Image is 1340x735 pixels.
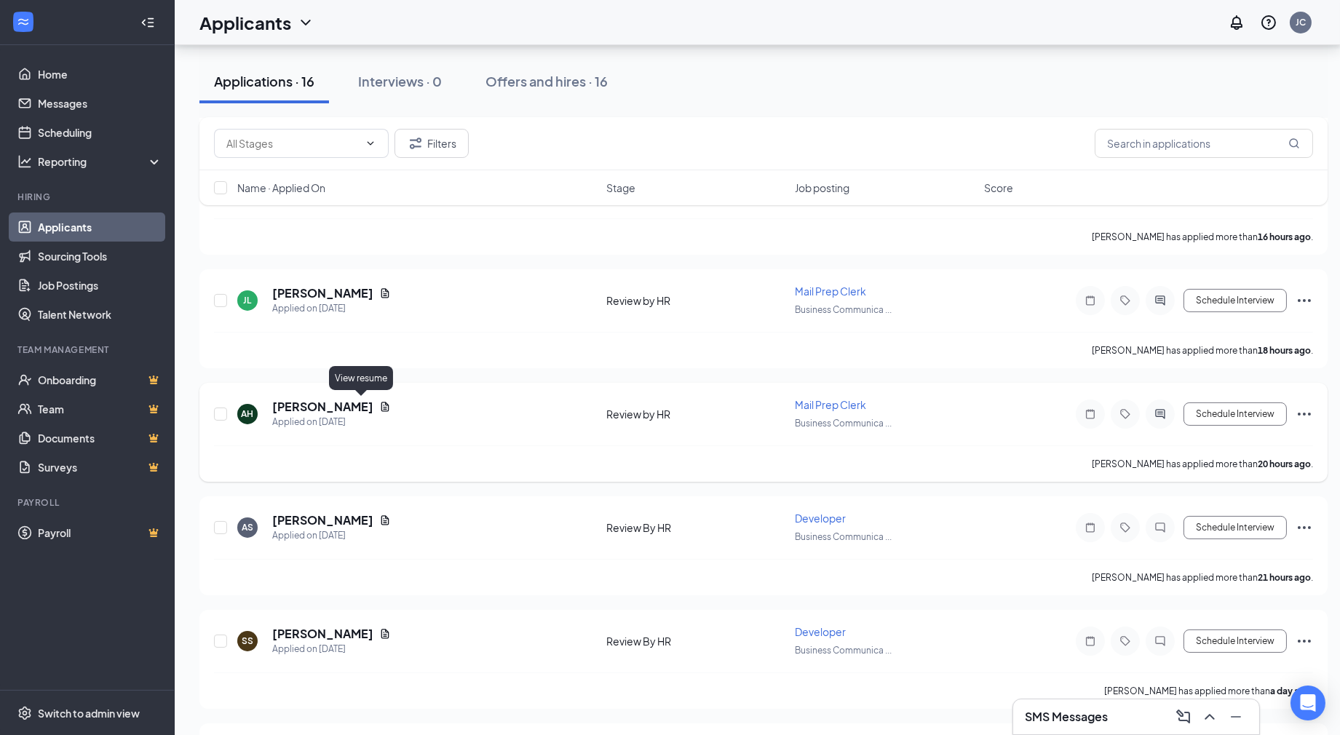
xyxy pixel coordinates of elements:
[1270,686,1311,696] b: a day ago
[1092,344,1313,357] p: [PERSON_NAME] has applied more than .
[1288,138,1300,149] svg: MagnifyingGlass
[38,118,162,147] a: Scheduling
[1082,408,1099,420] svg: Note
[17,191,159,203] div: Hiring
[17,154,32,169] svg: Analysis
[795,531,892,542] span: Business Communica ...
[272,399,373,415] h5: [PERSON_NAME]
[1175,708,1192,726] svg: ComposeMessage
[1201,708,1218,726] svg: ChevronUp
[1151,408,1169,420] svg: ActiveChat
[272,512,373,528] h5: [PERSON_NAME]
[1258,345,1311,356] b: 18 hours ago
[272,285,373,301] h5: [PERSON_NAME]
[606,180,635,195] span: Stage
[38,365,162,394] a: OnboardingCrown
[1258,572,1311,583] b: 21 hours ago
[485,72,608,90] div: Offers and hires · 16
[17,706,32,720] svg: Settings
[38,60,162,89] a: Home
[379,514,391,526] svg: Document
[1228,14,1245,31] svg: Notifications
[1291,686,1325,720] div: Open Intercom Messenger
[38,212,162,242] a: Applicants
[1082,635,1099,647] svg: Note
[242,408,254,420] div: AH
[1296,519,1313,536] svg: Ellipses
[795,285,866,298] span: Mail Prep Clerk
[38,300,162,329] a: Talent Network
[244,294,252,306] div: JL
[1184,402,1287,426] button: Schedule Interview
[1092,231,1313,243] p: [PERSON_NAME] has applied more than .
[606,634,786,648] div: Review By HR
[17,496,159,509] div: Payroll
[272,626,373,642] h5: [PERSON_NAME]
[38,394,162,424] a: TeamCrown
[237,180,325,195] span: Name · Applied On
[606,293,786,308] div: Review by HR
[1151,295,1169,306] svg: ActiveChat
[1296,16,1306,28] div: JC
[272,301,391,316] div: Applied on [DATE]
[379,401,391,413] svg: Document
[242,635,253,647] div: SS
[1117,635,1134,647] svg: Tag
[1198,705,1221,728] button: ChevronUp
[795,398,866,411] span: Mail Prep Clerk
[395,129,469,158] button: Filter Filters
[1227,708,1245,726] svg: Minimize
[38,89,162,118] a: Messages
[606,407,786,421] div: Review by HR
[1258,231,1311,242] b: 16 hours ago
[379,628,391,640] svg: Document
[1172,705,1195,728] button: ComposeMessage
[38,154,163,169] div: Reporting
[329,366,393,390] div: View resume
[1104,685,1313,697] p: [PERSON_NAME] has applied more than .
[140,15,155,30] svg: Collapse
[1025,709,1108,725] h3: SMS Messages
[16,15,31,29] svg: WorkstreamLogo
[795,304,892,315] span: Business Communica ...
[795,180,849,195] span: Job posting
[1092,571,1313,584] p: [PERSON_NAME] has applied more than .
[1224,705,1248,728] button: Minimize
[38,271,162,300] a: Job Postings
[17,343,159,356] div: Team Management
[1151,522,1169,533] svg: ChatInactive
[795,625,846,638] span: Developer
[199,10,291,35] h1: Applicants
[1184,516,1287,539] button: Schedule Interview
[1095,129,1313,158] input: Search in applications
[1296,292,1313,309] svg: Ellipses
[1117,408,1134,420] svg: Tag
[38,424,162,453] a: DocumentsCrown
[1117,295,1134,306] svg: Tag
[1082,522,1099,533] svg: Note
[1184,289,1287,312] button: Schedule Interview
[297,14,314,31] svg: ChevronDown
[379,287,391,299] svg: Document
[795,418,892,429] span: Business Communica ...
[272,528,391,543] div: Applied on [DATE]
[272,415,391,429] div: Applied on [DATE]
[272,642,391,656] div: Applied on [DATE]
[795,645,892,656] span: Business Communica ...
[407,135,424,152] svg: Filter
[1151,635,1169,647] svg: ChatInactive
[38,706,140,720] div: Switch to admin view
[1296,405,1313,423] svg: Ellipses
[1296,632,1313,650] svg: Ellipses
[1117,522,1134,533] svg: Tag
[1258,458,1311,469] b: 20 hours ago
[226,135,359,151] input: All Stages
[38,242,162,271] a: Sourcing Tools
[214,72,314,90] div: Applications · 16
[1184,629,1287,653] button: Schedule Interview
[1260,14,1277,31] svg: QuestionInfo
[38,518,162,547] a: PayrollCrown
[1092,458,1313,470] p: [PERSON_NAME] has applied more than .
[242,521,253,533] div: AS
[38,453,162,482] a: SurveysCrown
